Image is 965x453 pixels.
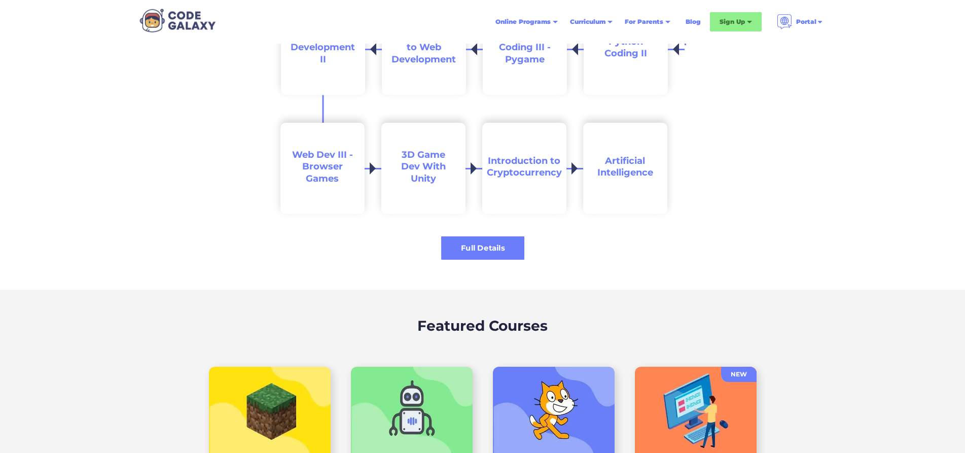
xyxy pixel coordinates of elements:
a: Web Dev III - Browser Games [280,123,365,214]
div: Curriculum [564,13,619,31]
span: Python Coding III - Pygame [499,30,551,65]
span: Web Dev III - Browser Games [292,149,353,184]
a: Introduction to Cryptocurrency [482,123,566,214]
span: Introduction to Web Development [391,30,456,65]
div: Sign Up [710,12,762,31]
span: 3D Game Dev With Unity [401,149,446,184]
span: Artificial Intelligence [597,155,653,178]
a: Python Coding II [584,4,668,95]
div: Full Details [441,243,524,254]
div: For Parents [625,17,663,27]
span: Python Coding II [604,36,647,59]
a: NEW [721,367,757,382]
div: Online Programs [489,13,564,31]
div: Online Programs [495,17,551,27]
h2: Featured Courses [417,315,548,336]
div: Sign Up [720,17,745,27]
div: NEW [721,369,757,379]
div: For Parents [619,13,676,31]
a: Python Coding III - Pygame [483,4,567,95]
a: Introduction to Web Development [382,4,466,95]
span: Introduction to Cryptocurrency [487,155,562,178]
a: Artificial Intelligence [583,123,667,214]
span: Web Development II [291,30,355,65]
div: Portal [771,10,830,33]
div: Portal [796,17,816,27]
a: Web Development II [281,4,365,95]
a: Full Details [441,236,524,260]
div: Curriculum [570,17,605,27]
a: Blog [680,13,707,31]
a: 3D Game Dev With Unity [381,123,466,214]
